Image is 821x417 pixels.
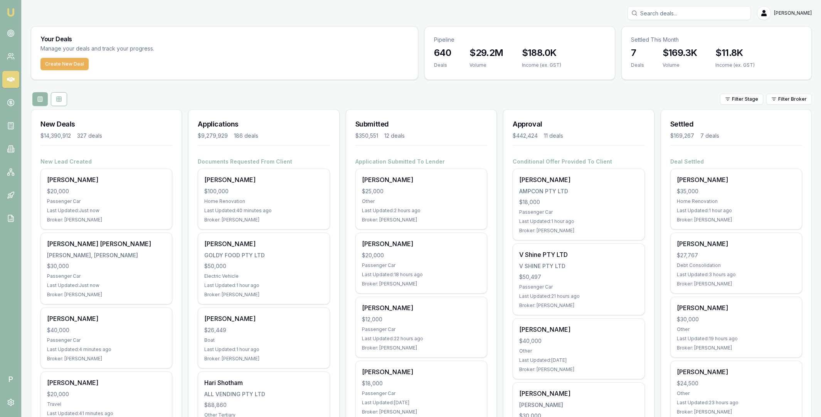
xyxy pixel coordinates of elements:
h3: Applications [198,119,330,130]
div: Last Updated: Just now [47,282,166,289]
div: $30,000 [47,262,166,270]
div: $24,500 [677,380,796,387]
div: GOLDY FOOD PTY LTD [204,252,323,259]
p: Manage your deals and track your progress. [40,44,238,53]
div: Broker: [PERSON_NAME] [677,217,796,223]
h3: 640 [434,47,451,59]
div: $50,497 [519,273,638,281]
div: Broker: [PERSON_NAME] [677,409,796,415]
div: $350,551 [355,132,378,140]
div: Last Updated: [DATE] [519,357,638,363]
h3: Settled [670,119,802,130]
div: $20,000 [47,187,166,195]
div: $40,000 [47,326,166,334]
div: Other [362,198,481,204]
div: Last Updated: 1 hour ago [677,208,796,214]
div: $50,000 [204,262,323,270]
div: Passenger Car [47,198,166,204]
div: Last Updated: Just now [47,208,166,214]
div: Broker: [PERSON_NAME] [362,409,481,415]
div: Last Updated: 23 hours ago [677,400,796,406]
div: $88,860 [204,401,323,409]
div: Home Renovation [677,198,796,204]
div: [PERSON_NAME] [677,239,796,248]
div: [PERSON_NAME] [362,367,481,376]
div: Last Updated: 40 minutes ago [204,208,323,214]
div: Last Updated: 21 hours ago [519,293,638,299]
span: Filter Broker [778,96,807,102]
div: Broker: [PERSON_NAME] [47,217,166,223]
div: ALL VENDING PTY LTD [204,390,323,398]
div: [PERSON_NAME] [362,175,481,184]
div: $18,000 [519,198,638,206]
a: Create New Deal [40,58,89,70]
div: 327 deals [77,132,102,140]
div: $100,000 [204,187,323,195]
div: Last Updated: 1 hour ago [519,218,638,225]
div: Broker: [PERSON_NAME] [204,217,323,223]
div: Broker: [PERSON_NAME] [519,302,638,309]
h4: New Lead Created [40,158,172,165]
div: [PERSON_NAME] [204,239,323,248]
h4: Conditional Offer Provided To Client [513,158,644,165]
div: Last Updated: 2 hours ago [362,208,481,214]
div: [PERSON_NAME] [362,303,481,312]
div: Last Updated: 4 minutes ago [47,346,166,353]
div: Last Updated: 1 hour ago [204,346,323,353]
div: Passenger Car [362,262,481,268]
div: [PERSON_NAME] [47,175,166,184]
h3: Approval [513,119,644,130]
input: Search deals [628,6,751,20]
div: $9,279,929 [198,132,228,140]
p: Settled This Month [631,36,802,44]
div: [PERSON_NAME] [519,325,638,334]
div: [PERSON_NAME] [677,303,796,312]
div: $442,424 [513,132,538,140]
div: Debt Consolidation [677,262,796,268]
div: Passenger Car [47,337,166,343]
div: Last Updated: 1 hour ago [204,282,323,289]
div: Broker: [PERSON_NAME] [362,345,481,351]
div: $30,000 [677,316,796,323]
div: [PERSON_NAME] [362,239,481,248]
h3: $29.2M [469,47,503,59]
div: [PERSON_NAME] [519,401,638,409]
div: Income (ex. GST) [522,62,561,68]
img: emu-icon-u.png [6,8,15,17]
div: $12,000 [362,316,481,323]
div: Passenger Car [47,273,166,279]
div: Deals [434,62,451,68]
div: Passenger Car [519,209,638,215]
div: $20,000 [47,390,166,398]
div: Passenger Car [362,390,481,397]
h3: $11.8K [715,47,755,59]
div: Home Renovation [204,198,323,204]
div: [PERSON_NAME] [47,378,166,387]
h3: $169.3K [663,47,697,59]
div: [PERSON_NAME] [677,175,796,184]
div: Other [677,326,796,333]
div: Hari Shotham [204,378,323,387]
div: Broker: [PERSON_NAME] [677,345,796,351]
h4: Documents Requested From Client [198,158,330,165]
div: Broker: [PERSON_NAME] [362,217,481,223]
div: $27,767 [677,252,796,259]
div: Broker: [PERSON_NAME] [519,366,638,373]
div: [PERSON_NAME] [PERSON_NAME] [47,239,166,248]
div: Last Updated: 19 hours ago [677,336,796,342]
div: [PERSON_NAME] [47,314,166,323]
div: $18,000 [362,380,481,387]
div: $25,000 [362,187,481,195]
div: 12 deals [384,132,405,140]
div: 11 deals [544,132,563,140]
h3: Your Deals [40,36,409,42]
h3: Submitted [355,119,487,130]
div: Deals [631,62,644,68]
div: $35,000 [677,187,796,195]
span: Filter Stage [732,96,758,102]
div: Broker: [PERSON_NAME] [47,356,166,362]
span: P [2,371,19,388]
div: [PERSON_NAME] [519,175,638,184]
button: Filter Stage [720,94,763,105]
div: Last Updated: 41 minutes ago [47,410,166,417]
